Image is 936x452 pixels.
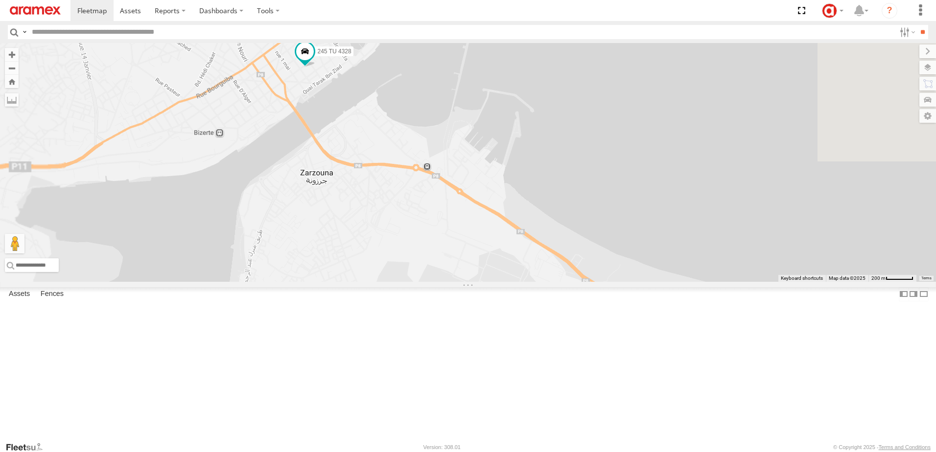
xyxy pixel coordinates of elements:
label: Dock Summary Table to the Left [899,287,909,301]
label: Search Query [21,25,28,39]
div: © Copyright 2025 - [833,444,931,450]
label: Measure [5,93,19,107]
a: Terms (opens in new tab) [921,276,932,280]
label: Map Settings [919,109,936,123]
button: Drag Pegman onto the map to open Street View [5,234,24,253]
span: 245 TU 4328 [318,48,351,55]
label: Assets [4,287,35,301]
label: Dock Summary Table to the Right [909,287,918,301]
div: Tarek Benrhima [819,3,847,18]
div: Version: 308.01 [423,444,461,450]
button: Zoom Home [5,75,19,88]
label: Search Filter Options [896,25,917,39]
button: Zoom in [5,48,19,61]
span: 200 m [871,275,886,281]
label: Hide Summary Table [919,287,929,301]
span: Map data ©2025 [829,275,866,281]
button: Zoom out [5,61,19,75]
img: aramex-logo.svg [10,6,61,15]
button: Map Scale: 200 m per 53 pixels [868,275,916,282]
i: ? [882,3,897,19]
button: Keyboard shortcuts [781,275,823,282]
a: Terms and Conditions [879,444,931,450]
a: Visit our Website [5,442,50,452]
label: Fences [36,287,69,301]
